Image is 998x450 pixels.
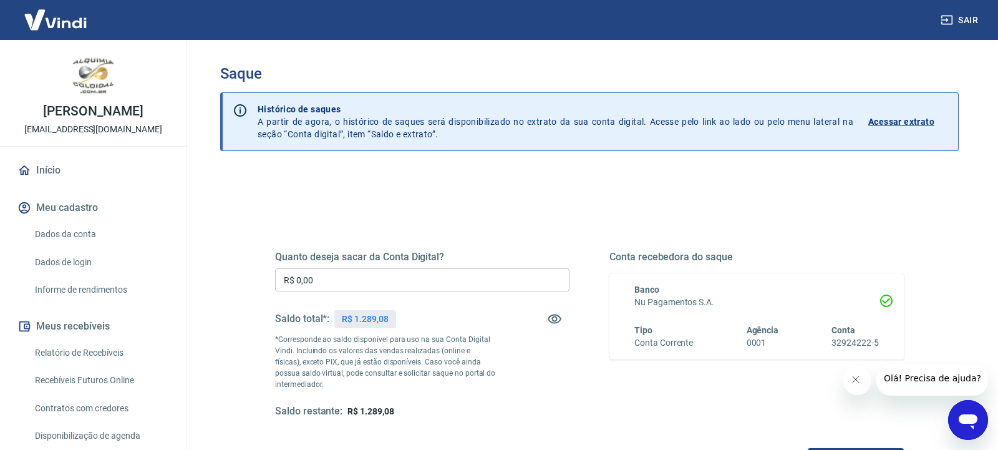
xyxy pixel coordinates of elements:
a: Informe de rendimentos [30,277,172,303]
h5: Quanto deseja sacar da Conta Digital? [275,251,569,263]
span: Agência [747,325,779,335]
p: [PERSON_NAME] [43,105,143,118]
p: A partir de agora, o histórico de saques será disponibilizado no extrato da sua conta digital. Ac... [258,103,853,140]
iframe: Mensagem da empresa [876,364,988,396]
a: Recebíveis Futuros Online [30,368,172,393]
a: Acessar extrato [868,103,948,140]
h6: 0001 [747,336,779,350]
span: Banco [634,285,659,295]
a: Relatório de Recebíveis [30,340,172,366]
h6: Conta Corrente [634,336,693,350]
button: Sair [938,9,983,32]
iframe: Fechar mensagem [843,367,871,395]
h6: 32924222-5 [831,336,879,350]
a: Disponibilização de agenda [30,423,172,449]
h5: Saldo restante: [275,405,342,418]
p: Histórico de saques [258,103,853,115]
a: Dados da conta [30,222,172,247]
h3: Saque [220,65,959,82]
p: [EMAIL_ADDRESS][DOMAIN_NAME] [24,123,162,136]
p: *Corresponde ao saldo disponível para uso na sua Conta Digital Vindi. Incluindo os valores das ve... [275,334,496,390]
a: Início [15,157,172,184]
button: Meus recebíveis [15,313,172,340]
span: Tipo [634,325,652,335]
iframe: Botão para abrir a janela de mensagens [948,400,988,440]
a: Dados de login [30,250,172,275]
h5: Conta recebedora do saque [609,251,904,263]
span: R$ 1.289,08 [347,406,394,416]
button: Meu cadastro [15,194,172,222]
a: Contratos com credores [30,396,172,421]
h6: Nu Pagamentos S.A. [634,296,879,309]
img: Vindi [15,1,96,39]
p: R$ 1.289,08 [342,313,388,326]
span: Conta [831,325,855,335]
p: Acessar extrato [868,115,934,128]
h5: Saldo total*: [275,313,329,325]
img: 75f0e068-a169-4282-90ca-448909385b8c.jpeg [69,50,119,100]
